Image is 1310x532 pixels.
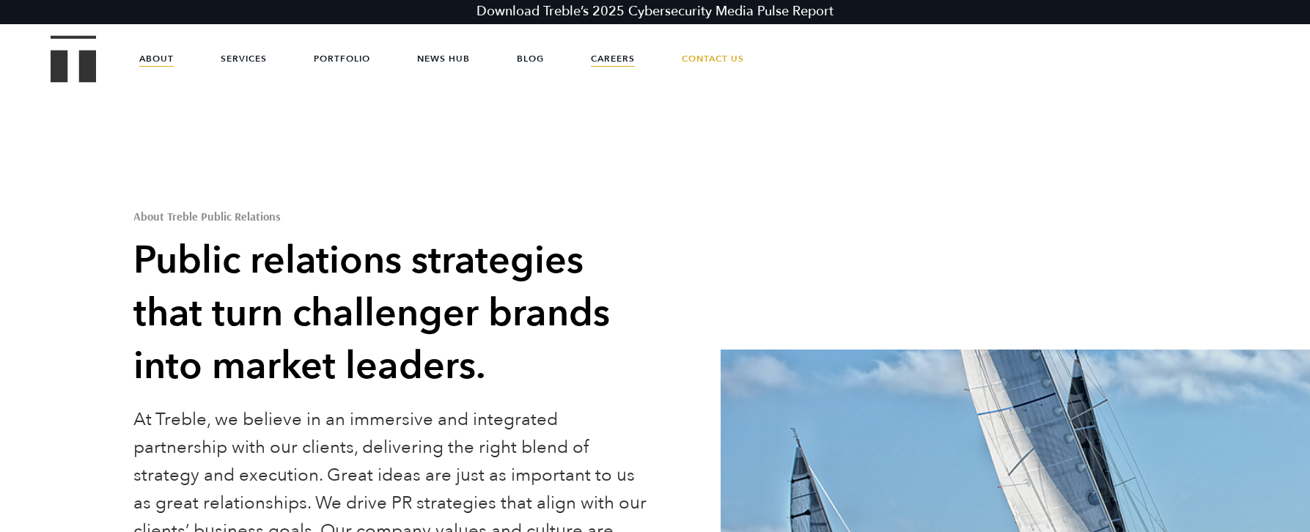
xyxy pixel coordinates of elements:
a: Careers [591,37,635,81]
img: Treble logo [51,35,97,82]
h1: About Treble Public Relations [133,210,650,222]
a: Services [221,37,267,81]
a: Contact Us [682,37,744,81]
a: News Hub [417,37,470,81]
a: Portfolio [314,37,370,81]
h2: Public relations strategies that turn challenger brands into market leaders. [133,234,650,393]
a: Blog [517,37,544,81]
a: Treble Homepage [51,37,95,81]
a: About [139,37,174,81]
